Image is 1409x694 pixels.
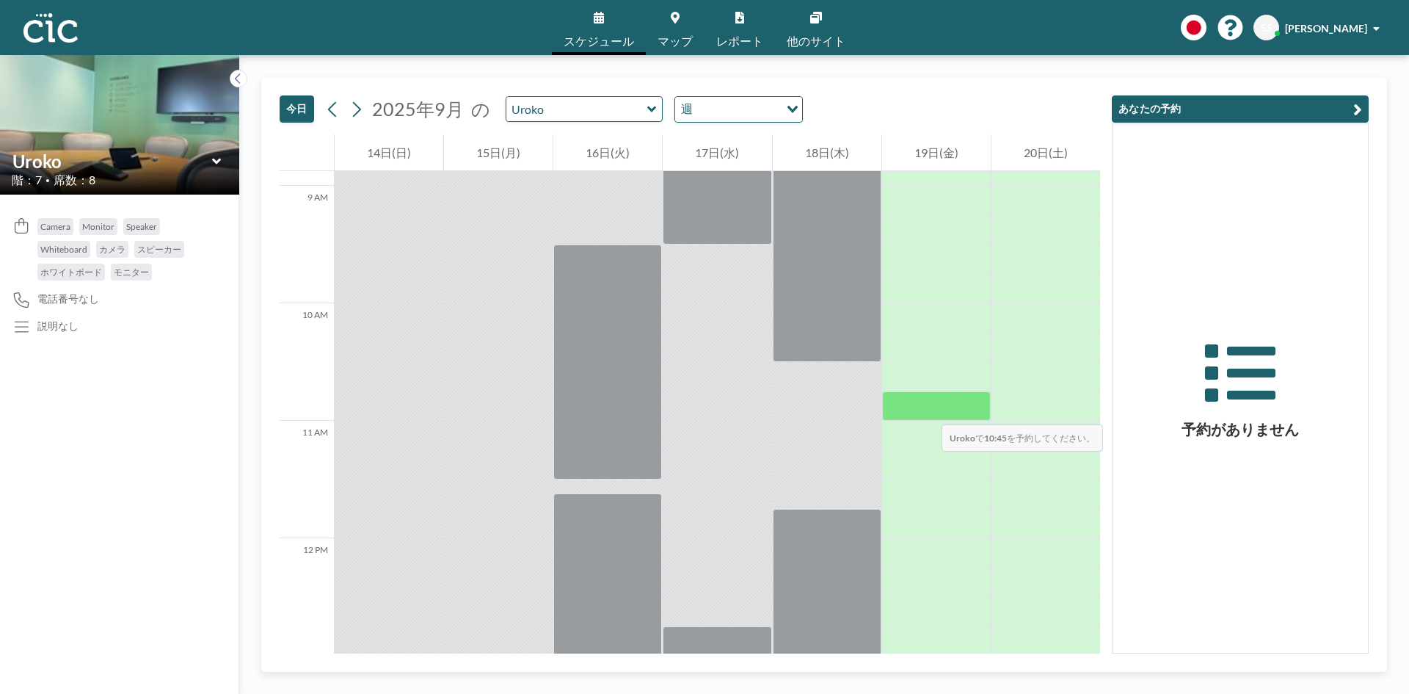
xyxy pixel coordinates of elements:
[471,98,490,120] span: の
[137,244,181,255] span: スピーカー
[280,538,334,656] div: 12 PM
[1261,21,1273,35] span: SS
[787,35,845,47] span: 他のサイト
[40,267,102,278] span: ホワイトボード
[37,292,99,306] span: 電話番号なし
[280,303,334,421] div: 10 AM
[99,244,125,255] span: カメラ
[280,95,314,123] button: 今日
[372,98,464,120] span: 2025年9月
[950,433,975,444] b: Uroko
[991,134,1100,171] div: 20日(土)
[12,173,42,187] span: 階：7
[444,134,553,171] div: 15日(月)
[678,100,696,119] span: 週
[553,134,662,171] div: 16日(火)
[126,221,157,232] span: Speaker
[37,319,79,333] div: 説明なし
[675,97,802,122] div: Search for option
[335,134,443,171] div: 14日(日)
[1113,420,1368,438] h3: 予約がありません
[1285,22,1367,35] span: [PERSON_NAME]
[564,35,634,47] span: スケジュール
[23,13,78,43] img: organization-logo
[54,173,95,187] span: 席数：8
[1112,95,1369,123] button: あなたの予約
[716,35,763,47] span: レポート
[697,100,778,119] input: Search for option
[45,176,50,185] span: •
[663,134,771,171] div: 17日(水)
[280,186,334,303] div: 9 AM
[114,267,149,278] span: モニター
[942,424,1103,452] span: で を予約してください。
[506,97,647,121] input: Uroko
[984,433,1007,444] b: 10:45
[280,421,334,538] div: 11 AM
[40,244,87,255] span: Whiteboard
[12,151,212,172] input: Uroko
[773,134,881,171] div: 18日(木)
[658,35,693,47] span: マップ
[40,221,70,232] span: Camera
[882,134,991,171] div: 19日(金)
[82,221,114,232] span: Monitor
